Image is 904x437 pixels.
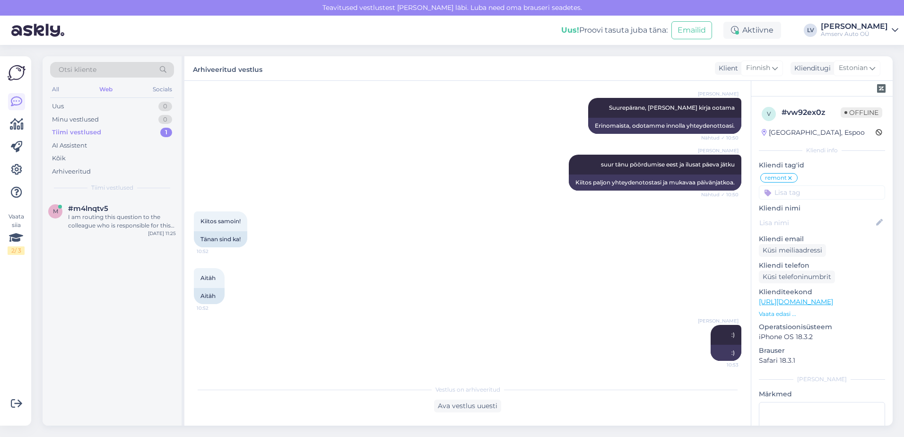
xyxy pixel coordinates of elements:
span: 10:52 [197,248,232,255]
div: 0 [158,115,172,124]
div: 2 / 3 [8,246,25,255]
p: Safari 18.3.1 [759,356,885,366]
div: Vaata siia [8,212,25,255]
div: Socials [151,83,174,96]
div: I am routing this question to the colleague who is responsible for this topic. The reply might ta... [68,213,176,230]
div: Proovi tasuta juba täna: [561,25,668,36]
div: Kliendi info [759,146,885,155]
div: Erinomaista, odotamme innolla yhteydenottoasi. [588,118,741,134]
div: # vw92ex0z [782,107,841,118]
span: Suurepärane, [PERSON_NAME] kirja ootama [609,104,735,111]
p: Kliendi nimi [759,203,885,213]
div: 1 [160,128,172,137]
span: Tiimi vestlused [91,184,133,192]
div: [PERSON_NAME] [759,375,885,384]
span: Otsi kliente [59,65,96,75]
img: zendesk [877,84,886,93]
div: AI Assistent [52,141,87,150]
span: v [767,110,771,117]
span: Finnish [746,63,770,73]
div: All [50,83,61,96]
span: 10:52 [197,305,232,312]
p: Vaata edasi ... [759,310,885,318]
div: Tänan sind ka! [194,231,247,247]
div: Tiimi vestlused [52,128,101,137]
p: Operatsioonisüsteem [759,322,885,332]
span: suur tänu pöördumise eest ja ilusat päeva jätku [601,161,735,168]
div: Klienditugi [791,63,831,73]
div: Küsi meiliaadressi [759,244,826,257]
div: Aitäh [194,288,225,304]
span: remont [765,175,787,181]
div: Arhiveeritud [52,167,91,176]
div: Uus [52,102,64,111]
span: Aitäh [200,274,216,281]
span: Estonian [839,63,868,73]
span: Kiitos samoin! [200,218,241,225]
span: Offline [841,107,882,118]
span: Nähtud ✓ 10:50 [701,191,739,198]
label: Arhiveeritud vestlus [193,62,262,75]
input: Lisa nimi [759,218,874,228]
p: Brauser [759,346,885,356]
div: Küsi telefoninumbrit [759,271,835,283]
p: Kliendi tag'id [759,160,885,170]
p: Kliendi telefon [759,261,885,271]
div: Kiitos paljon yhteydenotostasi ja mukavaa päivänjatkoa. [569,175,741,191]
div: Aktiivne [723,22,781,39]
p: Kliendi email [759,234,885,244]
a: [URL][DOMAIN_NAME] [759,297,833,306]
div: [DATE] 11:25 [148,230,176,237]
p: iPhone OS 18.3.2 [759,332,885,342]
span: [PERSON_NAME] [698,90,739,97]
div: [PERSON_NAME] [821,23,888,30]
img: Askly Logo [8,64,26,82]
span: [PERSON_NAME] [698,147,739,154]
span: m [53,208,58,215]
div: :) [711,345,741,361]
div: 0 [158,102,172,111]
span: 10:53 [703,361,739,368]
div: Amserv Auto OÜ [821,30,888,38]
div: LV [804,24,817,37]
div: Minu vestlused [52,115,99,124]
a: [PERSON_NAME]Amserv Auto OÜ [821,23,898,38]
span: [PERSON_NAME] [698,317,739,324]
p: Klienditeekond [759,287,885,297]
div: [GEOGRAPHIC_DATA], Espoo [762,128,865,138]
b: Uus! [561,26,579,35]
p: Märkmed [759,389,885,399]
div: Web [97,83,114,96]
div: Kõik [52,154,66,163]
input: Lisa tag [759,185,885,200]
span: Nähtud ✓ 10:50 [701,134,739,141]
div: Ava vestlus uuesti [434,400,501,412]
button: Emailid [671,21,712,39]
div: Klient [715,63,738,73]
span: Vestlus on arhiveeritud [435,385,500,394]
span: #m4lnqtv5 [68,204,108,213]
span: :) [731,331,735,338]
